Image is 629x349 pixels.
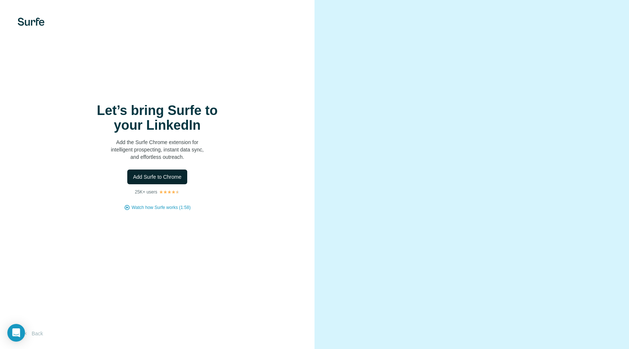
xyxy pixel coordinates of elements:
[127,170,188,184] button: Add Surfe to Chrome
[84,103,231,133] h1: Let’s bring Surfe to your LinkedIn
[135,189,157,195] p: 25K+ users
[7,324,25,342] div: Open Intercom Messenger
[132,204,191,211] button: Watch how Surfe works (1:58)
[133,173,182,181] span: Add Surfe to Chrome
[18,18,45,26] img: Surfe's logo
[159,190,180,194] img: Rating Stars
[18,327,48,340] button: Back
[84,139,231,161] p: Add the Surfe Chrome extension for intelligent prospecting, instant data sync, and effortless out...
